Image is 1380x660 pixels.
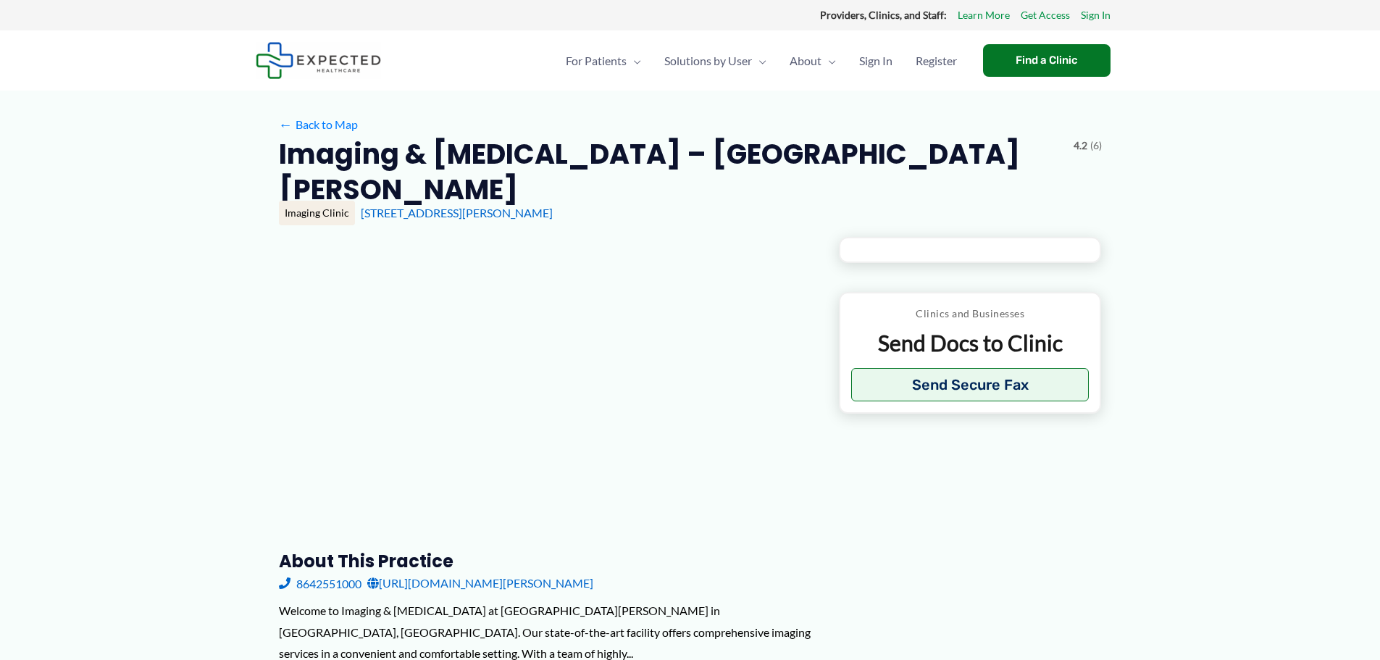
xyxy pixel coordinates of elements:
a: ←Back to Map [279,114,358,135]
span: Menu Toggle [752,35,766,86]
span: Menu Toggle [627,35,641,86]
a: 8642551000 [279,572,361,594]
a: AboutMenu Toggle [778,35,848,86]
a: Sign In [848,35,904,86]
a: Register [904,35,969,86]
span: 4.2 [1074,136,1087,155]
img: Expected Healthcare Logo - side, dark font, small [256,42,381,79]
span: ← [279,117,293,131]
a: Solutions by UserMenu Toggle [653,35,778,86]
span: Sign In [859,35,892,86]
button: Send Secure Fax [851,368,1090,401]
p: Send Docs to Clinic [851,329,1090,357]
h2: Imaging & [MEDICAL_DATA] – [GEOGRAPHIC_DATA][PERSON_NAME] [279,136,1062,208]
h3: About this practice [279,550,816,572]
span: Menu Toggle [821,35,836,86]
a: [URL][DOMAIN_NAME][PERSON_NAME] [367,572,593,594]
div: Imaging Clinic [279,201,355,225]
a: Find a Clinic [983,44,1111,77]
a: [STREET_ADDRESS][PERSON_NAME] [361,206,553,220]
span: For Patients [566,35,627,86]
span: (6) [1090,136,1102,155]
a: Sign In [1081,6,1111,25]
a: For PatientsMenu Toggle [554,35,653,86]
nav: Primary Site Navigation [554,35,969,86]
span: Solutions by User [664,35,752,86]
strong: Providers, Clinics, and Staff: [820,9,947,21]
p: Clinics and Businesses [851,304,1090,323]
a: Learn More [958,6,1010,25]
span: About [790,35,821,86]
a: Get Access [1021,6,1070,25]
span: Register [916,35,957,86]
